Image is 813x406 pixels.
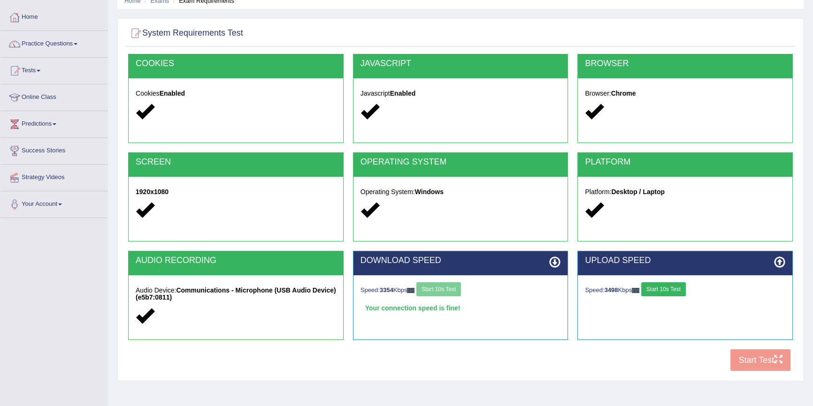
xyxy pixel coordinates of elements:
[136,286,336,301] strong: Communications - Microphone (USB Audio Device) (e5b7:0811)
[0,191,107,215] a: Your Account
[605,286,618,293] strong: 3498
[415,188,444,195] strong: Windows
[380,286,393,293] strong: 3354
[0,111,107,135] a: Predictions
[0,84,107,108] a: Online Class
[160,90,185,97] strong: Enabled
[585,158,785,167] h2: PLATFORM
[360,90,561,97] h5: Javascript
[136,59,336,68] h2: COOKIES
[360,158,561,167] h2: OPERATING SYSTEM
[585,188,785,195] h5: Platform:
[0,4,107,28] a: Home
[632,288,639,293] img: ajax-loader-fb-connection.gif
[0,31,107,54] a: Practice Questions
[360,256,561,265] h2: DOWNLOAD SPEED
[585,90,785,97] h5: Browser:
[611,90,636,97] strong: Chrome
[585,256,785,265] h2: UPLOAD SPEED
[136,287,336,301] h5: Audio Device:
[360,59,561,68] h2: JAVASCRIPT
[136,256,336,265] h2: AUDIO RECORDING
[0,58,107,81] a: Tests
[0,165,107,188] a: Strategy Videos
[360,282,561,299] div: Speed: Kbps
[128,26,243,40] h2: System Requirements Test
[136,188,169,195] strong: 1920x1080
[360,301,561,315] div: Your connection speed is fine!
[390,90,415,97] strong: Enabled
[136,158,336,167] h2: SCREEN
[611,188,665,195] strong: Desktop / Laptop
[360,188,561,195] h5: Operating System:
[641,282,686,296] button: Start 10s Test
[0,138,107,161] a: Success Stories
[407,288,414,293] img: ajax-loader-fb-connection.gif
[585,59,785,68] h2: BROWSER
[585,282,785,299] div: Speed: Kbps
[136,90,336,97] h5: Cookies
